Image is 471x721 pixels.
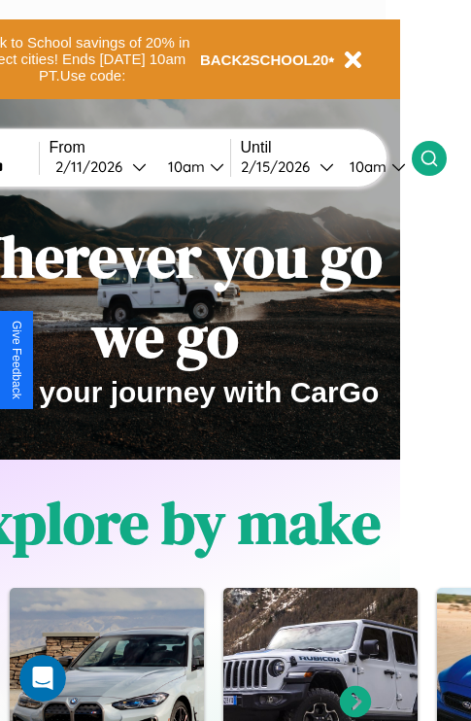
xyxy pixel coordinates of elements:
label: Until [241,139,412,156]
button: 2/11/2026 [50,156,152,177]
label: From [50,139,230,156]
div: 2 / 11 / 2026 [55,157,132,176]
div: 10am [340,157,391,176]
b: BACK2SCHOOL20 [200,51,329,68]
div: Give Feedback [10,321,23,399]
button: 10am [334,156,412,177]
div: 10am [158,157,210,176]
div: 2 / 15 / 2026 [241,157,320,176]
iframe: Intercom live chat [19,655,66,702]
button: 10am [152,156,230,177]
